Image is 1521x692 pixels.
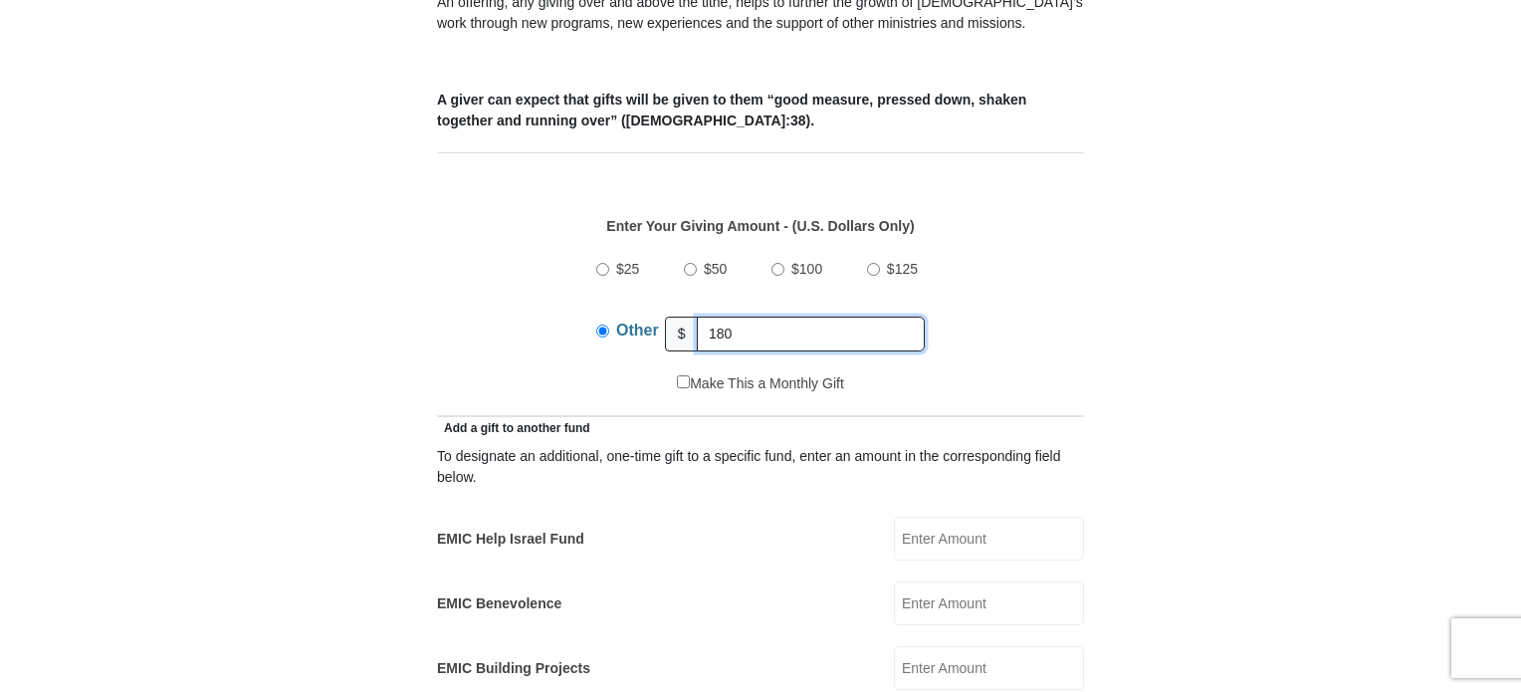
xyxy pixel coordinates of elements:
[616,261,639,277] span: $25
[697,317,925,351] input: Other Amount
[606,218,914,234] strong: Enter Your Giving Amount - (U.S. Dollars Only)
[887,261,918,277] span: $125
[437,593,561,614] label: EMIC Benevolence
[437,658,590,679] label: EMIC Building Projects
[704,261,727,277] span: $50
[437,92,1026,128] b: A giver can expect that gifts will be given to them “good measure, pressed down, shaken together ...
[616,322,659,339] span: Other
[677,375,690,388] input: Make This a Monthly Gift
[894,581,1084,625] input: Enter Amount
[437,529,584,550] label: EMIC Help Israel Fund
[791,261,822,277] span: $100
[894,646,1084,690] input: Enter Amount
[677,373,844,394] label: Make This a Monthly Gift
[437,446,1084,488] div: To designate an additional, one-time gift to a specific fund, enter an amount in the correspondin...
[894,517,1084,561] input: Enter Amount
[665,317,699,351] span: $
[437,421,590,435] span: Add a gift to another fund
